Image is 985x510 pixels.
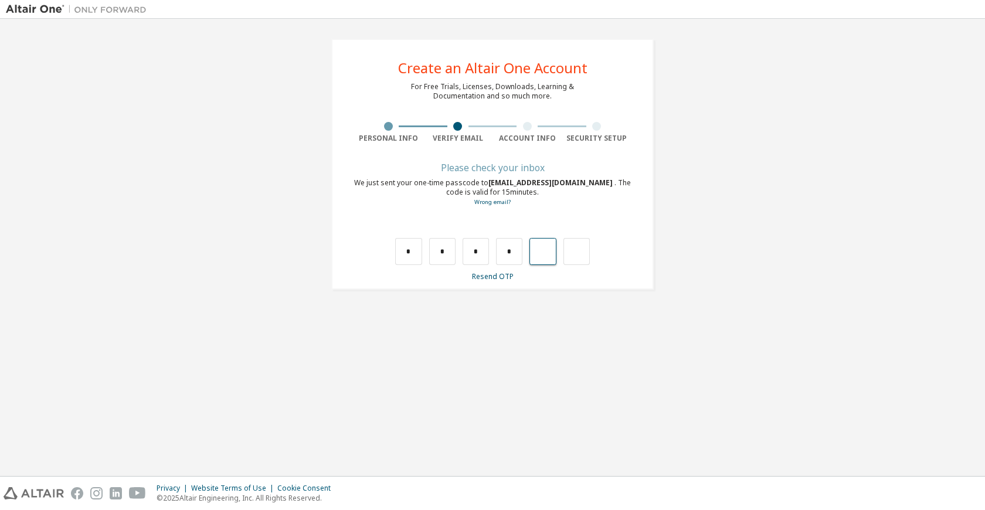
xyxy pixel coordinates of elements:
div: Create an Altair One Account [398,61,587,75]
img: facebook.svg [71,487,83,499]
div: Personal Info [354,134,423,143]
div: Website Terms of Use [191,484,277,493]
img: altair_logo.svg [4,487,64,499]
div: Verify Email [423,134,493,143]
img: linkedin.svg [110,487,122,499]
img: instagram.svg [90,487,103,499]
div: We just sent your one-time passcode to . The code is valid for 15 minutes. [354,178,631,207]
div: Privacy [157,484,191,493]
div: For Free Trials, Licenses, Downloads, Learning & Documentation and so much more. [411,82,574,101]
img: youtube.svg [129,487,146,499]
div: Cookie Consent [277,484,338,493]
a: Resend OTP [472,271,514,281]
p: © 2025 Altair Engineering, Inc. All Rights Reserved. [157,493,338,503]
span: [EMAIL_ADDRESS][DOMAIN_NAME] [488,178,614,188]
div: Please check your inbox [354,164,631,171]
a: Go back to the registration form [474,198,511,206]
div: Security Setup [562,134,632,143]
img: Altair One [6,4,152,15]
div: Account Info [492,134,562,143]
